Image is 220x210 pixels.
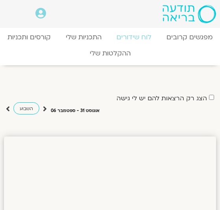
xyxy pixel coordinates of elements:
[13,102,39,114] a: השבוע
[116,95,207,102] label: הצג רק הרצאות להם יש לי גישה
[51,107,100,115] p: אוגוסט 31 - ספטמבר 06
[159,29,220,45] a: מפגשים קרובים
[20,106,33,112] span: השבוע
[58,29,109,45] a: התכניות שלי
[109,29,159,45] a: לוח שידורים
